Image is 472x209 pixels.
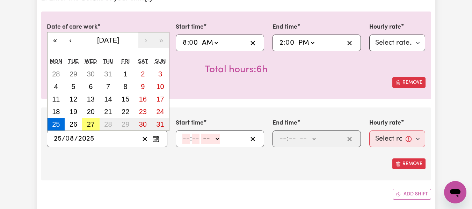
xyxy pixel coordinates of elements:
[392,158,426,169] button: Remove this shift
[100,105,117,118] button: 21 August 2025
[78,32,138,48] button: [DATE]
[139,120,147,128] abbr: 30 August 2025
[54,83,58,90] abbr: 4 August 2025
[285,39,290,46] span: 0
[48,93,65,105] button: 11 August 2025
[104,108,112,115] abbr: 21 August 2025
[78,134,94,144] input: ----
[70,95,77,103] abbr: 12 August 2025
[87,108,95,115] abbr: 20 August 2025
[104,120,112,128] abbr: 28 August 2025
[139,134,150,144] button: Clear date
[85,58,97,64] abbr: Wednesday
[279,38,284,48] input: --
[369,23,401,32] label: Hourly rate
[182,38,187,48] input: --
[100,118,117,130] button: 28 August 2025
[100,93,117,105] button: 14 August 2025
[134,93,152,105] button: 16 August 2025
[289,134,296,144] input: --
[141,83,145,90] abbr: 9 August 2025
[284,39,285,47] span: :
[393,189,431,200] button: Add another shift
[134,80,152,93] button: 9 August 2025
[152,118,169,130] button: 31 August 2025
[71,83,75,90] abbr: 5 August 2025
[152,80,169,93] button: 10 August 2025
[48,32,63,48] button: «
[70,108,77,115] abbr: 19 August 2025
[152,105,169,118] button: 24 August 2025
[189,39,193,46] span: 0
[52,108,60,115] abbr: 18 August 2025
[138,32,154,48] button: ›
[134,118,152,130] button: 30 August 2025
[117,93,134,105] button: 15 August 2025
[52,70,60,78] abbr: 28 July 2025
[87,95,95,103] abbr: 13 August 2025
[82,80,100,93] button: 6 August 2025
[53,134,62,144] input: --
[122,95,129,103] abbr: 15 August 2025
[47,119,97,128] label: Date of care work
[124,83,128,90] abbr: 8 August 2025
[156,95,164,103] abbr: 17 August 2025
[117,68,134,80] button: 1 August 2025
[121,58,130,64] abbr: Friday
[392,77,426,88] button: Remove this shift
[65,93,82,105] button: 12 August 2025
[48,105,65,118] button: 18 August 2025
[122,120,129,128] abbr: 29 August 2025
[65,118,82,130] button: 26 August 2025
[158,70,162,78] abbr: 3 August 2025
[87,120,95,128] abbr: 27 August 2025
[369,119,401,128] label: Hourly rate
[65,80,82,93] button: 5 August 2025
[65,105,82,118] button: 19 August 2025
[139,108,147,115] abbr: 23 August 2025
[82,118,100,130] button: 27 August 2025
[155,58,166,64] abbr: Sunday
[66,134,74,144] input: --
[279,134,287,144] input: --
[187,39,189,47] span: :
[273,119,297,128] label: End time
[287,135,289,143] span: :
[82,105,100,118] button: 20 August 2025
[104,70,112,78] abbr: 31 July 2025
[47,23,97,32] label: Date of care work
[87,70,95,78] abbr: 30 July 2025
[190,135,192,143] span: :
[156,83,164,90] abbr: 10 August 2025
[134,68,152,80] button: 2 August 2025
[182,134,190,144] input: --
[154,32,169,48] button: »
[117,118,134,130] button: 29 August 2025
[141,70,145,78] abbr: 2 August 2025
[122,108,129,115] abbr: 22 August 2025
[106,83,110,90] abbr: 7 August 2025
[134,105,152,118] button: 23 August 2025
[48,68,65,80] button: 28 July 2025
[205,65,268,75] span: Total hours worked: 6 hours
[48,80,65,93] button: 4 August 2025
[65,135,70,142] span: 0
[152,93,169,105] button: 17 August 2025
[138,58,148,64] abbr: Saturday
[156,120,164,128] abbr: 31 August 2025
[82,68,100,80] button: 30 July 2025
[97,36,119,44] span: [DATE]
[62,135,65,143] span: /
[192,134,199,144] input: --
[70,120,77,128] abbr: 26 August 2025
[68,58,79,64] abbr: Tuesday
[89,83,93,90] abbr: 6 August 2025
[150,134,161,144] button: Enter the date of care work
[117,80,134,93] button: 8 August 2025
[117,105,134,118] button: 22 August 2025
[50,58,62,64] abbr: Monday
[444,181,466,203] iframe: Button to launch messaging window
[52,120,60,128] abbr: 25 August 2025
[63,32,78,48] button: ‹
[103,58,114,64] abbr: Thursday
